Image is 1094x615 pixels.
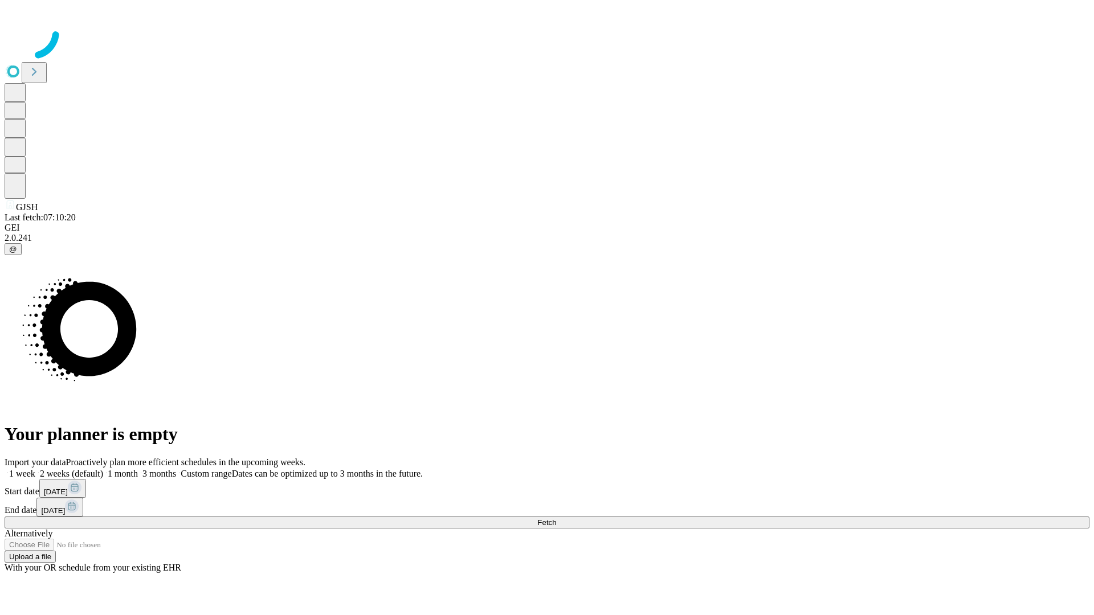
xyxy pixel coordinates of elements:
[5,223,1089,233] div: GEI
[181,469,231,478] span: Custom range
[5,424,1089,445] h1: Your planner is empty
[5,551,56,563] button: Upload a file
[44,487,68,496] span: [DATE]
[41,506,65,515] span: [DATE]
[36,498,83,516] button: [DATE]
[142,469,176,478] span: 3 months
[16,202,38,212] span: GJSH
[39,479,86,498] button: [DATE]
[108,469,138,478] span: 1 month
[66,457,305,467] span: Proactively plan more efficient schedules in the upcoming weeks.
[5,457,66,467] span: Import your data
[5,212,76,222] span: Last fetch: 07:10:20
[5,516,1089,528] button: Fetch
[5,498,1089,516] div: End date
[5,243,22,255] button: @
[9,469,35,478] span: 1 week
[537,518,556,527] span: Fetch
[40,469,103,478] span: 2 weeks (default)
[5,233,1089,243] div: 2.0.241
[232,469,423,478] span: Dates can be optimized up to 3 months in the future.
[5,479,1089,498] div: Start date
[5,528,52,538] span: Alternatively
[9,245,17,253] span: @
[5,563,181,572] span: With your OR schedule from your existing EHR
